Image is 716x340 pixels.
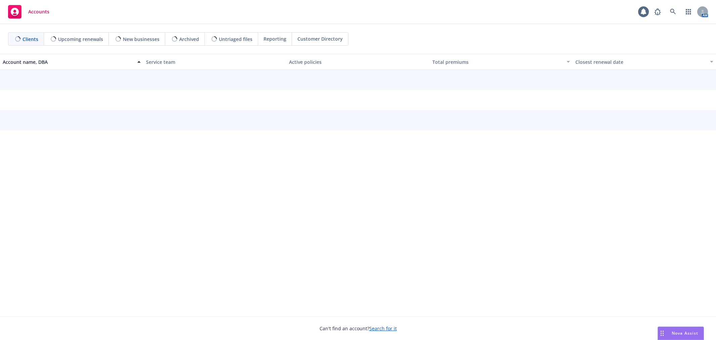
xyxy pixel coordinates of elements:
a: Accounts [5,2,52,21]
button: Total premiums [430,54,573,70]
button: Active policies [286,54,430,70]
a: Search [666,5,680,18]
div: Active policies [289,58,427,66]
button: Service team [143,54,287,70]
a: Switch app [682,5,695,18]
span: Untriaged files [219,36,252,43]
span: Upcoming renewals [58,36,103,43]
button: Closest renewal date [573,54,716,70]
span: Customer Directory [297,35,343,42]
span: Archived [179,36,199,43]
span: New businesses [123,36,159,43]
a: Report a Bug [651,5,664,18]
a: Search for it [369,325,397,332]
div: Service team [146,58,284,66]
span: Nova Assist [672,330,698,336]
div: Total premiums [432,58,563,66]
div: Account name, DBA [3,58,133,66]
span: Reporting [264,35,286,42]
div: Closest renewal date [575,58,706,66]
span: Can't find an account? [320,325,397,332]
button: Nova Assist [658,327,704,340]
span: Accounts [28,9,49,14]
span: Clients [22,36,38,43]
div: Drag to move [658,327,666,340]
